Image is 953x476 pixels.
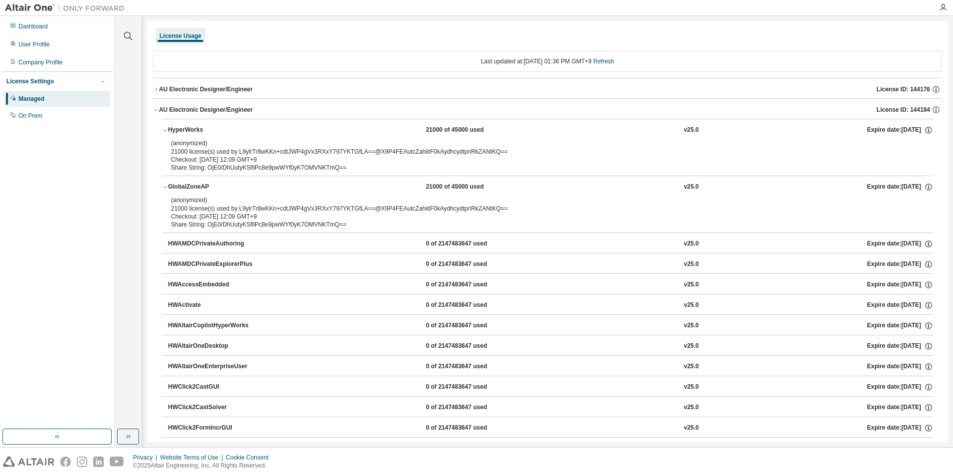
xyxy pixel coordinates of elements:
div: License Settings [6,77,54,85]
div: HWActivate [168,301,258,310]
div: v25.0 [684,126,699,135]
button: HWAMDCPrivateExplorerPlus0 of 2147483647 usedv25.0Expire date:[DATE] [168,253,933,275]
div: 21000 license(s) used by L9ylrTr8wKKn+cdtJWP4gVx3RXxY797YKTGfLA==@X9P4FEAutcZahiitF0kAydhcydtpriR... [171,139,900,156]
div: Expire date: [DATE] [867,403,933,412]
div: 0 of 2147483647 used [426,239,515,248]
div: AU Electronic Designer/Engineer [159,106,253,114]
div: Cookie Consent [226,454,274,462]
div: Expire date: [DATE] [867,342,933,351]
div: Expire date: [DATE] [867,280,933,289]
div: v25.0 [684,321,699,330]
div: Checkout: [DATE] 12:09 GMT+9 [171,213,900,221]
button: HWActivate0 of 2147483647 usedv25.0Expire date:[DATE] [168,294,933,316]
div: Share String: OjE0/DhUutyKSfllPc8e9pwWYf0yK7OMVNKTmQ== [171,164,900,172]
div: HWAltairOneEnterpriseUser [168,362,258,371]
div: Website Terms of Use [160,454,226,462]
img: instagram.svg [77,457,87,467]
div: Dashboard [18,22,48,30]
div: v25.0 [684,301,699,310]
img: facebook.svg [60,457,71,467]
div: v25.0 [684,383,699,392]
div: v25.0 [684,260,699,269]
div: HWAltairCopilotHyperWorks [168,321,258,330]
div: 0 of 2147483647 used [426,321,515,330]
div: User Profile [18,40,50,48]
button: HyperWorks21000 of 45000 usedv25.0Expire date:[DATE] [162,119,933,141]
div: Expire date: [DATE] [867,183,933,192]
div: Expire date: [DATE] [867,383,933,392]
div: Managed [18,95,44,103]
img: youtube.svg [110,457,124,467]
button: HWAMDCPrivateAuthoring0 of 2147483647 usedv25.0Expire date:[DATE] [168,233,933,255]
div: On Prem [18,112,42,120]
div: License Usage [159,32,201,40]
div: GlobalZoneAP [168,183,258,192]
a: Refresh [593,58,614,65]
div: Expire date: [DATE] [867,260,933,269]
div: 0 of 2147483647 used [426,260,515,269]
img: Altair One [5,3,130,13]
div: 0 of 2147483647 used [426,403,515,412]
p: © 2025 Altair Engineering, Inc. All Rights Reserved. [133,462,275,470]
button: HWClick2FormOneStep0 of 2147483647 usedv25.0Expire date:[DATE] [168,438,933,460]
img: altair_logo.svg [3,457,54,467]
button: HWAltairOneDesktop0 of 2147483647 usedv25.0Expire date:[DATE] [168,335,933,357]
button: GlobalZoneAP21000 of 45000 usedv25.0Expire date:[DATE] [162,176,933,198]
span: License ID: 144184 [877,106,930,114]
div: 0 of 2147483647 used [426,424,515,433]
div: Expire date: [DATE] [867,126,933,135]
div: v25.0 [684,424,699,433]
div: Privacy [133,454,160,462]
button: AU Electronic Designer/EngineerLicense ID: 144184 [153,99,942,121]
div: HWAccessEmbedded [168,280,258,289]
button: AU Electronic Designer/EngineerLicense ID: 144176 [153,78,942,100]
div: HyperWorks [168,126,258,135]
div: 21000 of 45000 used [426,183,515,192]
span: License ID: 144176 [877,85,930,93]
div: Expire date: [DATE] [867,362,933,371]
div: 0 of 2147483647 used [426,301,515,310]
div: 0 of 2147483647 used [426,280,515,289]
div: 0 of 2147483647 used [426,342,515,351]
div: v25.0 [684,183,699,192]
div: Expire date: [DATE] [867,301,933,310]
button: HWClick2CastSolver0 of 2147483647 usedv25.0Expire date:[DATE] [168,397,933,419]
div: Expire date: [DATE] [867,239,933,248]
div: v25.0 [684,239,699,248]
div: 0 of 2147483647 used [426,362,515,371]
div: HWAMDCPrivateExplorerPlus [168,260,258,269]
div: Checkout: [DATE] 12:09 GMT+9 [171,156,900,164]
div: HWClick2CastGUI [168,383,258,392]
button: HWAccessEmbedded0 of 2147483647 usedv25.0Expire date:[DATE] [168,274,933,296]
div: Expire date: [DATE] [867,424,933,433]
div: v25.0 [684,403,699,412]
p: (anonymized) [171,139,900,148]
p: (anonymized) [171,196,900,205]
div: 21000 of 45000 used [426,126,515,135]
button: HWAltairCopilotHyperWorks0 of 2147483647 usedv25.0Expire date:[DATE] [168,315,933,337]
button: HWClick2FormIncrGUI0 of 2147483647 usedv25.0Expire date:[DATE] [168,417,933,439]
div: HWAltairOneDesktop [168,342,258,351]
div: AU Electronic Designer/Engineer [159,85,253,93]
div: v25.0 [684,362,699,371]
button: HWAltairOneEnterpriseUser0 of 2147483647 usedv25.0Expire date:[DATE] [168,356,933,378]
button: HWClick2CastGUI0 of 2147483647 usedv25.0Expire date:[DATE] [168,376,933,398]
div: HWClick2FormIncrGUI [168,424,258,433]
div: v25.0 [684,280,699,289]
div: Last updated at: [DATE] 01:36 PM GMT+9 [153,51,942,72]
div: HWClick2CastSolver [168,403,258,412]
div: Share String: OjE0/DhUutyKSfllPc8e9pwWYf0yK7OMVNKTmQ== [171,221,900,229]
div: HWAMDCPrivateAuthoring [168,239,258,248]
div: Expire date: [DATE] [867,321,933,330]
img: linkedin.svg [93,457,104,467]
div: Company Profile [18,58,63,66]
div: 0 of 2147483647 used [426,383,515,392]
div: v25.0 [684,342,699,351]
div: 21000 license(s) used by L9ylrTr8wKKn+cdtJWP4gVx3RXxY797YKTGfLA==@X9P4FEAutcZahiitF0kAydhcydtpriR... [171,196,900,213]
